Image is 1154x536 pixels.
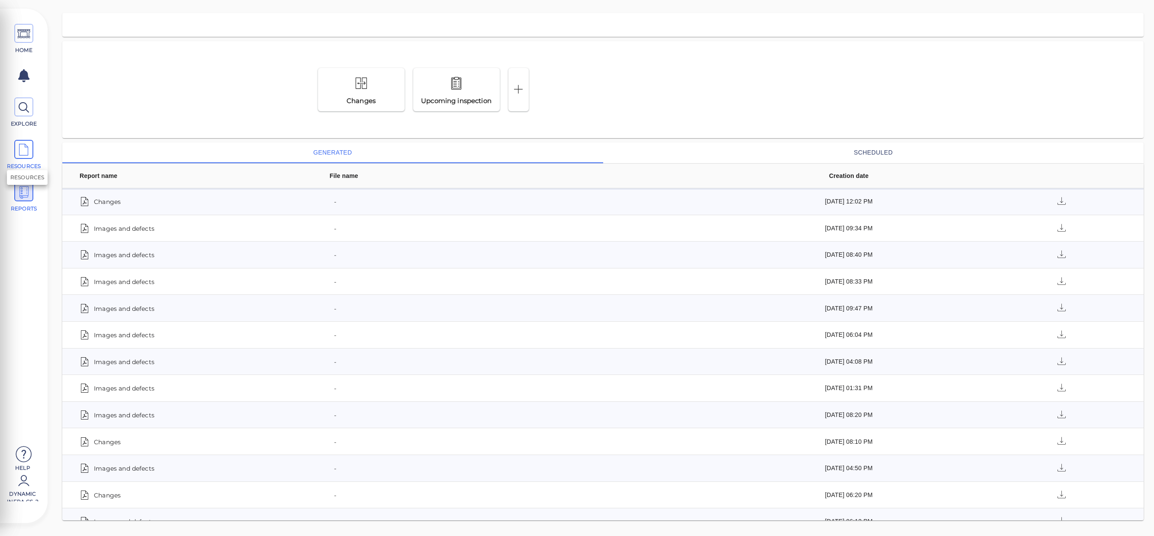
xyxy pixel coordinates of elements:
[719,508,969,535] td: [DATE] 06:12 PM
[6,120,42,128] span: EXPLORE
[6,205,42,213] span: REPORTS
[334,195,336,207] span: -
[4,464,41,471] span: Help
[94,409,154,421] span: Images and defects
[94,382,154,394] span: Images and defects
[334,462,336,474] span: -
[94,515,154,527] span: Images and defects
[719,242,969,268] td: [DATE] 08:40 PM
[719,349,969,375] td: [DATE] 04:08 PM
[719,215,969,242] td: [DATE] 09:34 PM
[334,329,336,341] span: -
[94,462,154,474] span: Images and defects
[334,249,336,261] span: -
[719,164,969,188] th: Creation date
[334,436,336,448] span: -
[334,409,336,421] span: -
[719,375,969,402] td: [DATE] 01:31 PM
[334,489,336,501] span: -
[94,275,154,287] span: Images and defects
[94,195,121,207] span: Changes
[719,295,969,322] td: [DATE] 09:47 PM
[94,489,121,501] span: Changes
[719,455,969,482] td: [DATE] 04:50 PM
[334,382,336,394] span: -
[719,482,969,509] td: [DATE] 06:20 PM
[94,249,154,261] span: Images and defects
[94,436,121,448] span: Changes
[62,142,1144,163] div: basic tabs example
[62,164,312,188] th: Report name
[4,490,41,501] span: Dynamic Infra CS-2
[312,164,719,188] th: File name
[603,142,1144,163] button: scheduled
[1117,497,1148,530] iframe: Chat
[334,515,336,527] span: -
[334,275,336,287] span: -
[334,355,336,368] span: -
[94,355,154,368] span: Images and defects
[94,222,154,234] span: Images and defects
[6,46,42,54] span: HOME
[334,302,336,314] span: -
[719,402,969,429] td: [DATE] 08:20 PM
[340,96,382,106] div: Changes
[62,142,603,163] button: generated
[6,162,42,170] span: RESOURCES
[334,222,336,234] span: -
[719,428,969,455] td: [DATE] 08:10 PM
[719,188,969,215] td: [DATE] 12:02 PM
[719,322,969,349] td: [DATE] 06:04 PM
[719,268,969,295] td: [DATE] 08:33 PM
[94,302,154,314] span: Images and defects
[94,329,154,341] span: Images and defects
[414,96,498,106] div: Upcoming inspection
